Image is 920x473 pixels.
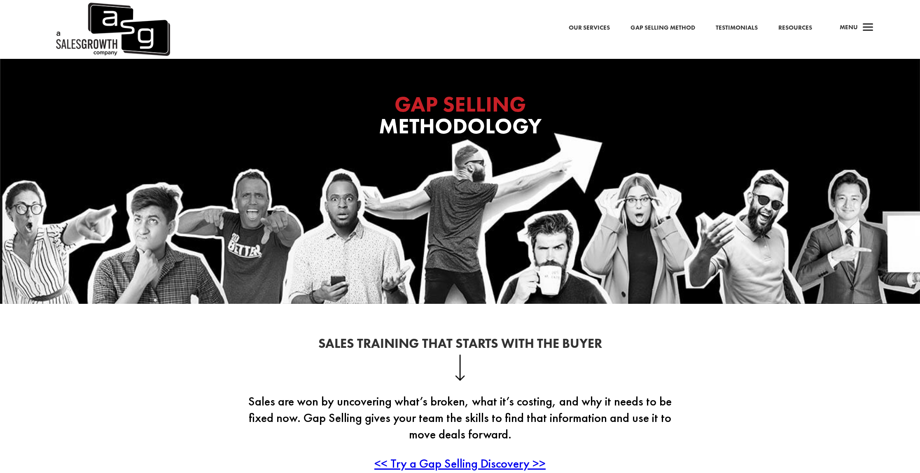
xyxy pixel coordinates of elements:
span: a [860,20,876,36]
a: Testimonials [716,23,758,33]
span: GAP SELLING [395,90,526,118]
a: Resources [778,23,812,33]
h2: Sales Training That Starts With the Buyer [238,337,682,354]
h1: Methodology [295,93,625,141]
a: Our Services [569,23,610,33]
a: << Try a Gap Selling Discovery >> [374,455,546,471]
span: Menu [840,23,858,31]
img: down-arrow [455,354,465,381]
a: Gap Selling Method [630,23,695,33]
p: Sales are won by uncovering what’s broken, what it’s costing, and why it needs to be fixed now. G... [238,393,682,455]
